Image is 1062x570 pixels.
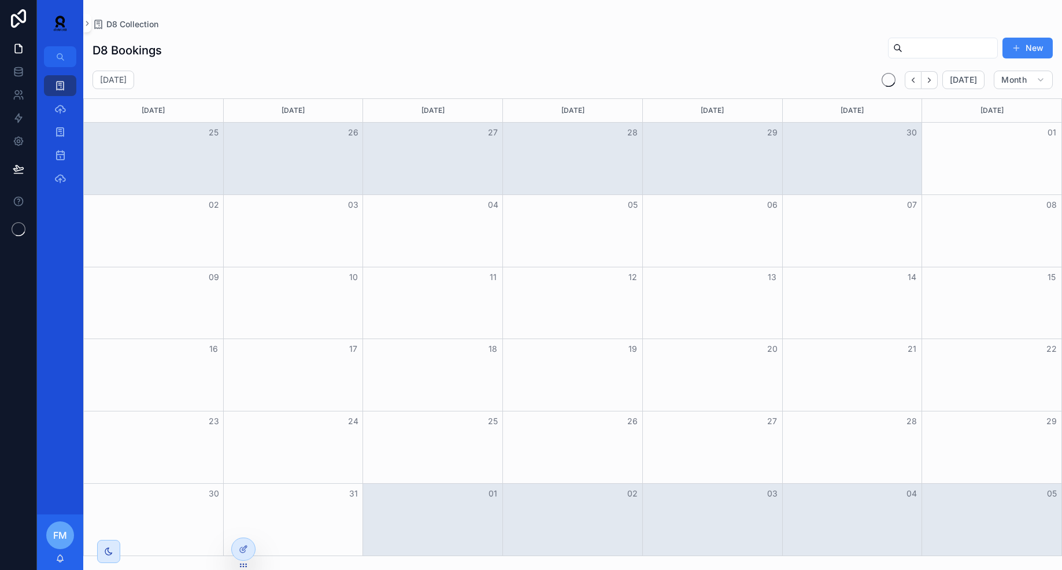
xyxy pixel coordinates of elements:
[1045,126,1059,139] button: 01
[346,270,360,284] button: 10
[207,198,221,212] button: 02
[924,99,1060,122] div: [DATE]
[100,74,127,86] h2: [DATE]
[486,342,500,356] button: 18
[1045,342,1059,356] button: 22
[905,71,922,89] button: Back
[626,342,639,356] button: 19
[486,414,500,428] button: 25
[626,487,639,501] button: 02
[86,99,221,122] div: [DATE]
[765,270,779,284] button: 13
[765,198,779,212] button: 06
[1001,75,1027,85] span: Month
[785,99,920,122] div: [DATE]
[905,126,919,139] button: 30
[905,270,919,284] button: 14
[922,71,938,89] button: Next
[486,270,500,284] button: 11
[486,126,500,139] button: 27
[486,198,500,212] button: 04
[626,414,639,428] button: 26
[765,126,779,139] button: 29
[486,487,500,501] button: 01
[626,270,639,284] button: 12
[207,270,221,284] button: 09
[950,75,977,85] span: [DATE]
[505,99,641,122] div: [DATE]
[765,414,779,428] button: 27
[905,198,919,212] button: 07
[1045,198,1059,212] button: 08
[905,342,919,356] button: 21
[346,487,360,501] button: 31
[37,67,83,204] div: scrollable content
[346,414,360,428] button: 24
[53,528,67,542] span: FM
[1002,38,1053,58] button: New
[626,126,639,139] button: 28
[346,342,360,356] button: 17
[207,342,221,356] button: 16
[994,71,1053,89] button: Month
[365,99,501,122] div: [DATE]
[905,414,919,428] button: 28
[207,126,221,139] button: 25
[106,19,158,30] span: D8 Collection
[92,19,158,30] a: D8 Collection
[1045,487,1059,501] button: 05
[765,487,779,501] button: 03
[1045,414,1059,428] button: 29
[346,126,360,139] button: 26
[225,99,361,122] div: [DATE]
[346,198,360,212] button: 03
[207,414,221,428] button: 23
[765,342,779,356] button: 20
[905,487,919,501] button: 04
[46,14,74,32] img: App logo
[92,42,162,58] h1: D8 Bookings
[942,71,985,89] button: [DATE]
[207,487,221,501] button: 30
[83,98,1062,556] div: Month View
[1045,270,1059,284] button: 15
[645,99,780,122] div: [DATE]
[626,198,639,212] button: 05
